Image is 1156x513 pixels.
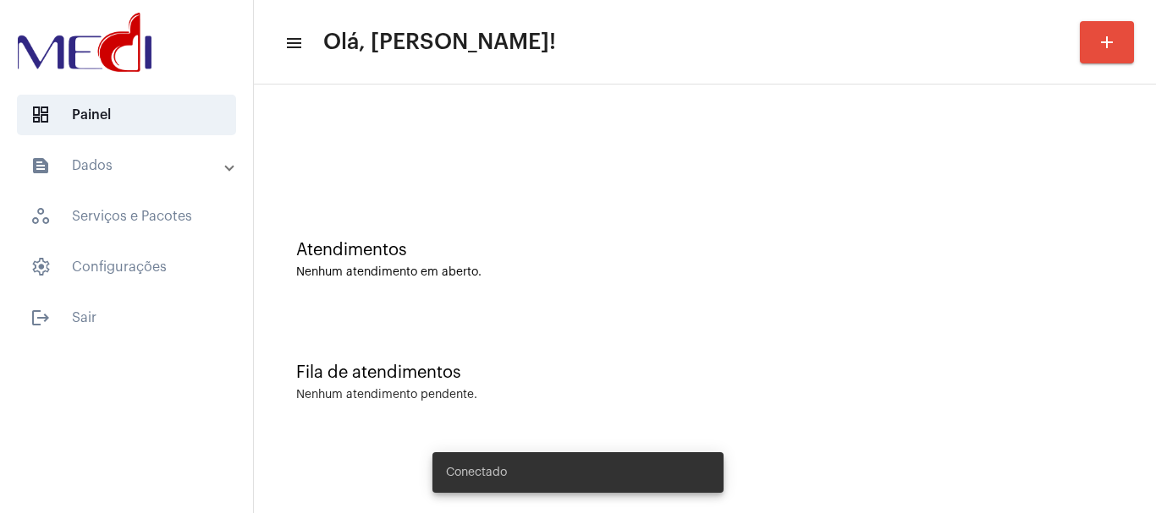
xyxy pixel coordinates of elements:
span: sidenav icon [30,257,51,277]
mat-icon: add [1097,32,1117,52]
span: Conectado [446,464,507,481]
span: Serviços e Pacotes [17,196,236,237]
mat-icon: sidenav icon [30,156,51,176]
mat-expansion-panel-header: sidenav iconDados [10,145,253,186]
span: sidenav icon [30,105,51,125]
span: sidenav icon [30,206,51,226]
div: Nenhum atendimento pendente. [296,389,477,401]
span: Painel [17,95,236,135]
div: Nenhum atendimento em aberto. [296,266,1114,279]
div: Fila de atendimentos [296,363,1114,382]
span: Sair [17,297,236,338]
span: Configurações [17,247,236,287]
img: d3a1b5fa-500b-b90f-5a1c-719c20e9830b.png [14,8,156,76]
div: Atendimentos [296,241,1114,259]
span: Olá, [PERSON_NAME]! [323,29,556,56]
mat-panel-title: Dados [30,156,226,176]
mat-icon: sidenav icon [284,33,301,53]
mat-icon: sidenav icon [30,308,51,328]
